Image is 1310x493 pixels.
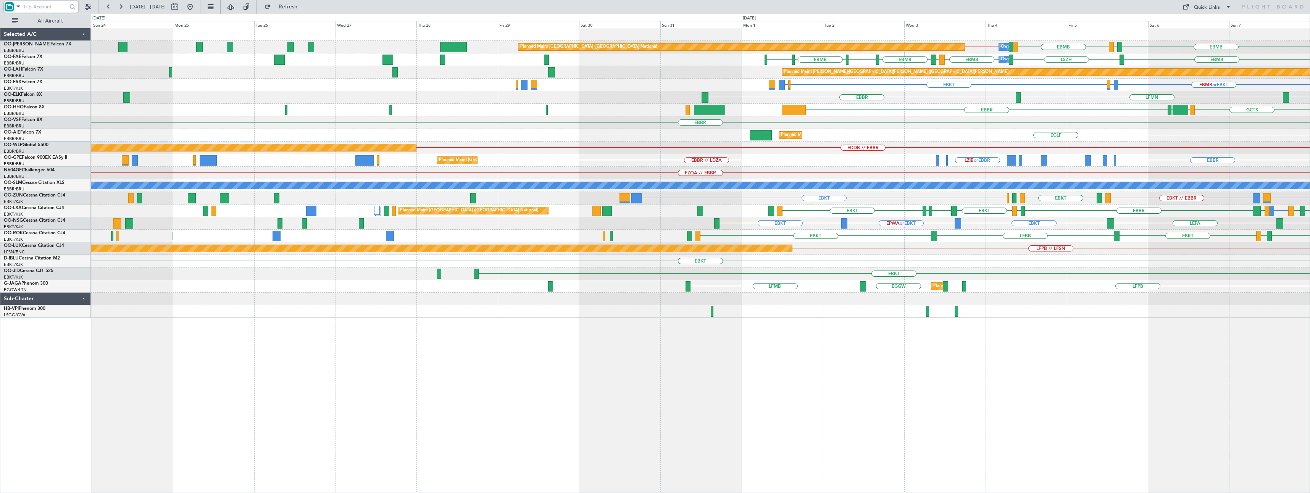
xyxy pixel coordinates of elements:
[4,256,60,261] a: D-IBLUCessna Citation M2
[4,73,24,79] a: EBBR/BRU
[4,206,64,210] a: OO-LXACessna Citation CJ4
[4,105,24,110] span: OO-HHO
[439,155,577,166] div: Planned Maint [GEOGRAPHIC_DATA] ([GEOGRAPHIC_DATA] National)
[742,21,823,28] div: Mon 1
[4,55,42,59] a: OO-FAEFalcon 7X
[4,55,21,59] span: OO-FAE
[4,130,41,135] a: OO-AIEFalcon 7X
[4,206,22,210] span: OO-LXA
[743,15,756,22] div: [DATE]
[92,15,105,22] div: [DATE]
[20,18,81,24] span: All Aircraft
[4,306,45,311] a: HB-VPIPhenom 300
[4,199,23,205] a: EBKT/KJK
[4,98,24,104] a: EBBR/BRU
[254,21,336,28] div: Tue 26
[1194,4,1220,11] div: Quick Links
[4,85,23,91] a: EBKT/KJK
[1001,41,1053,53] div: Owner Melsbroek Air Base
[4,281,21,286] span: G-JAGA
[4,256,19,261] span: D-IBLU
[4,161,24,167] a: EBBR/BRU
[4,60,24,66] a: EBBR/BRU
[4,67,22,72] span: OO-LAH
[272,4,304,10] span: Refresh
[130,3,166,10] span: [DATE] - [DATE]
[4,243,22,248] span: OO-LUX
[4,180,22,185] span: OO-SLM
[416,21,498,28] div: Thu 28
[4,211,23,217] a: EBKT/KJK
[4,136,24,142] a: EBBR/BRU
[4,148,24,154] a: EBBR/BRU
[1001,54,1053,65] div: Owner Melsbroek Air Base
[579,21,660,28] div: Sat 30
[933,280,1053,292] div: Planned Maint [GEOGRAPHIC_DATA] ([GEOGRAPHIC_DATA])
[4,249,25,255] a: LFSN/ENC
[4,312,26,318] a: LSGG/GVA
[4,92,21,97] span: OO-ELK
[173,21,254,28] div: Mon 25
[4,118,21,122] span: OO-VSF
[4,168,55,172] a: N604GFChallenger 604
[4,42,71,47] a: OO-[PERSON_NAME]Falcon 7X
[4,193,23,198] span: OO-ZUN
[781,129,901,141] div: Planned Maint [GEOGRAPHIC_DATA] ([GEOGRAPHIC_DATA])
[1179,1,1235,13] button: Quick Links
[336,21,417,28] div: Wed 27
[4,180,65,185] a: OO-SLMCessna Citation XLS
[4,48,24,53] a: EBBR/BRU
[400,205,538,216] div: Planned Maint [GEOGRAPHIC_DATA] ([GEOGRAPHIC_DATA] National)
[4,130,20,135] span: OO-AIE
[1148,21,1229,28] div: Sat 6
[4,174,24,179] a: EBBR/BRU
[4,218,65,223] a: OO-NSGCessna Citation CJ4
[261,1,307,13] button: Refresh
[4,287,27,293] a: EGGW/LTN
[520,41,658,53] div: Planned Maint [GEOGRAPHIC_DATA] ([GEOGRAPHIC_DATA] National)
[986,21,1067,28] div: Thu 4
[1067,21,1148,28] div: Fri 5
[4,269,53,273] a: OO-JIDCessna CJ1 525
[4,80,42,84] a: OO-FSXFalcon 7X
[4,123,24,129] a: EBBR/BRU
[4,231,23,235] span: OO-ROK
[4,143,48,147] a: OO-WLPGlobal 5500
[4,186,24,192] a: EBBR/BRU
[660,21,742,28] div: Sun 31
[4,218,23,223] span: OO-NSG
[4,237,23,242] a: EBKT/KJK
[784,66,1010,78] div: Planned Maint [PERSON_NAME]-[GEOGRAPHIC_DATA][PERSON_NAME] ([GEOGRAPHIC_DATA][PERSON_NAME])
[4,243,64,248] a: OO-LUXCessna Citation CJ4
[4,111,24,116] a: EBBR/BRU
[904,21,986,28] div: Wed 3
[4,67,43,72] a: OO-LAHFalcon 7X
[4,118,42,122] a: OO-VSFFalcon 8X
[4,80,21,84] span: OO-FSX
[4,168,22,172] span: N604GF
[4,281,48,286] a: G-JAGAPhenom 300
[23,1,67,13] input: Trip Account
[498,21,579,28] div: Fri 29
[4,224,23,230] a: EBKT/KJK
[92,21,173,28] div: Sun 24
[4,306,19,311] span: HB-VPI
[4,274,23,280] a: EBKT/KJK
[4,155,67,160] a: OO-GPEFalcon 900EX EASy II
[8,15,83,27] button: All Aircraft
[4,143,23,147] span: OO-WLP
[4,269,20,273] span: OO-JID
[4,193,65,198] a: OO-ZUNCessna Citation CJ4
[4,92,42,97] a: OO-ELKFalcon 8X
[823,21,904,28] div: Tue 2
[4,262,23,267] a: EBKT/KJK
[4,105,45,110] a: OO-HHOFalcon 8X
[4,231,65,235] a: OO-ROKCessna Citation CJ4
[4,155,22,160] span: OO-GPE
[4,42,50,47] span: OO-[PERSON_NAME]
